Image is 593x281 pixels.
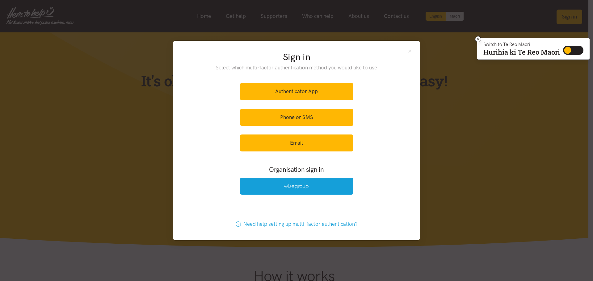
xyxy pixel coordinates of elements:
p: Hurihia ki Te Reo Māori [483,49,560,55]
h2: Sign in [203,51,390,64]
a: Authenticator App [240,83,353,100]
a: Phone or SMS [240,109,353,126]
p: Select which multi-factor authentication method you would like to use [203,64,390,72]
button: Close [407,48,412,53]
img: Wise Group [284,184,309,189]
a: Need help setting up multi-factor authentication? [229,216,364,233]
h3: Organisation sign in [223,165,370,174]
p: Switch to Te Reo Māori [483,43,560,46]
a: Email [240,134,353,151]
